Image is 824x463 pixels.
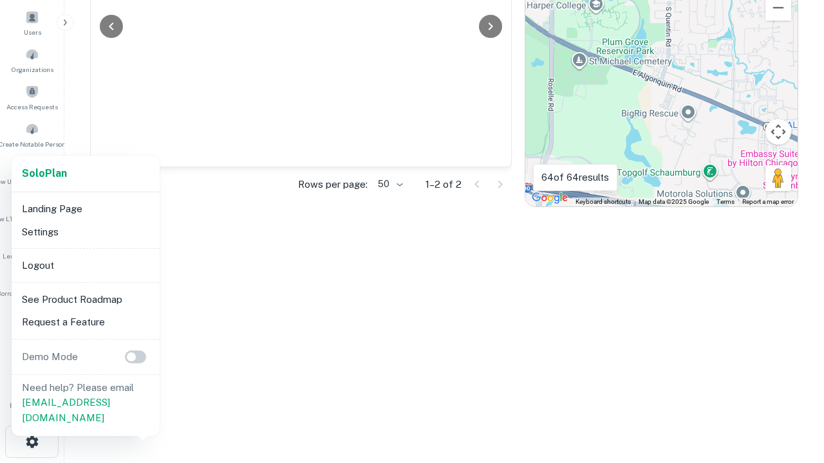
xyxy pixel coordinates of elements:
[17,254,154,277] li: Logout
[22,166,67,181] a: SoloPlan
[22,397,110,423] a: [EMAIL_ADDRESS][DOMAIN_NAME]
[17,349,83,365] p: Demo Mode
[17,221,154,244] li: Settings
[760,319,824,381] iframe: Chat Widget
[17,197,154,221] li: Landing Page
[17,311,154,334] li: Request a Feature
[22,380,149,426] p: Need help? Please email
[22,167,67,179] strong: Solo Plan
[17,288,154,311] li: See Product Roadmap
